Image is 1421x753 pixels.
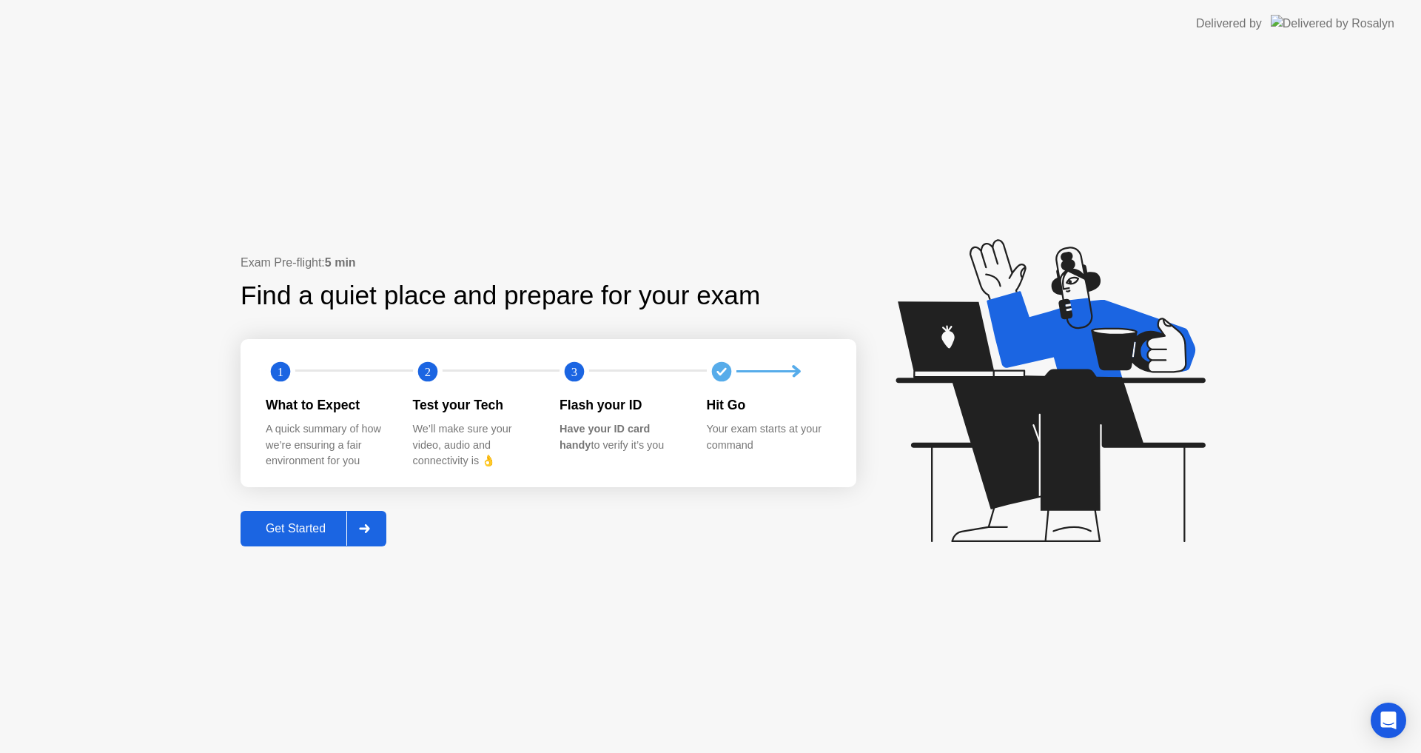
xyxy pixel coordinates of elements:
div: Test your Tech [413,395,537,415]
div: What to Expect [266,395,389,415]
b: Have your ID card handy [560,423,650,451]
div: to verify it’s you [560,421,683,453]
div: Hit Go [707,395,830,415]
div: We’ll make sure your video, audio and connectivity is 👌 [413,421,537,469]
div: Exam Pre-flight: [241,254,856,272]
div: Open Intercom Messenger [1371,703,1406,738]
div: Flash your ID [560,395,683,415]
button: Get Started [241,511,386,546]
div: Find a quiet place and prepare for your exam [241,276,762,315]
div: Delivered by [1196,15,1262,33]
text: 3 [571,364,577,378]
div: A quick summary of how we’re ensuring a fair environment for you [266,421,389,469]
div: Your exam starts at your command [707,421,830,453]
text: 2 [424,364,430,378]
b: 5 min [325,256,356,269]
div: Get Started [245,522,346,535]
text: 1 [278,364,283,378]
img: Delivered by Rosalyn [1271,15,1394,32]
